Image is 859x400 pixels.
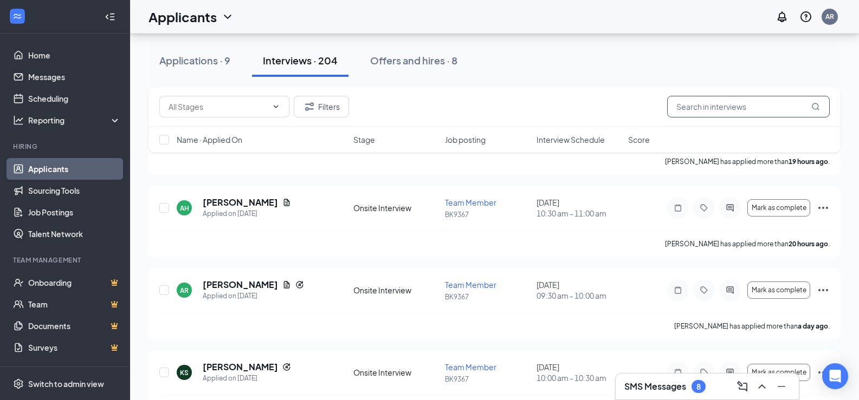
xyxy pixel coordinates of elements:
[203,373,291,384] div: Applied on [DATE]
[445,375,530,384] p: BK9367
[28,315,121,337] a: DocumentsCrown
[28,180,121,201] a: Sourcing Tools
[628,134,650,145] span: Score
[537,134,605,145] span: Interview Schedule
[28,115,121,126] div: Reporting
[263,54,338,67] div: Interviews · 204
[537,372,622,383] span: 10:00 am - 10:30 am
[665,239,830,248] p: [PERSON_NAME] has applied more than .
[752,286,806,294] span: Mark as complete
[445,280,496,290] span: Team Member
[753,378,771,395] button: ChevronUp
[822,363,848,389] div: Open Intercom Messenger
[724,286,737,294] svg: ActiveChat
[13,142,119,151] div: Hiring
[697,368,711,377] svg: Tag
[303,100,316,113] svg: Filter
[28,44,121,66] a: Home
[272,102,280,111] svg: ChevronDown
[537,197,622,219] div: [DATE]
[370,54,457,67] div: Offers and hires · 8
[353,202,438,213] div: Onsite Interview
[724,204,737,212] svg: ActiveChat
[697,204,711,212] svg: Tag
[696,382,701,391] div: 8
[755,380,768,393] svg: ChevronUp
[353,367,438,378] div: Onsite Interview
[28,158,121,180] a: Applicants
[624,381,686,392] h3: SMS Messages
[105,11,115,22] svg: Collapse
[203,208,291,219] div: Applied on [DATE]
[28,66,121,88] a: Messages
[736,380,749,393] svg: ComposeMessage
[697,286,711,294] svg: Tag
[445,198,496,207] span: Team Member
[28,223,121,245] a: Talent Network
[752,369,806,376] span: Mark as complete
[798,322,828,330] b: a day ago
[180,368,189,377] div: KS
[13,115,24,126] svg: Analysis
[773,378,790,395] button: Minimize
[811,102,820,111] svg: MagnifyingGlass
[445,134,486,145] span: Job posting
[295,280,304,289] svg: Reapply
[775,380,788,393] svg: Minimize
[747,364,810,381] button: Mark as complete
[180,204,189,213] div: AH
[667,96,830,117] input: Search in interviews
[671,204,684,212] svg: Note
[221,10,234,23] svg: ChevronDown
[799,10,812,23] svg: QuestionInfo
[537,290,622,301] span: 09:30 am - 10:00 am
[282,280,291,289] svg: Document
[671,286,684,294] svg: Note
[282,363,291,371] svg: Reapply
[177,134,242,145] span: Name · Applied On
[734,378,751,395] button: ComposeMessage
[353,134,375,145] span: Stage
[724,368,737,377] svg: ActiveChat
[28,88,121,109] a: Scheduling
[674,322,830,331] p: [PERSON_NAME] has applied more than .
[203,291,304,301] div: Applied on [DATE]
[445,362,496,372] span: Team Member
[28,272,121,293] a: OnboardingCrown
[28,293,121,315] a: TeamCrown
[203,361,278,373] h5: [PERSON_NAME]
[817,201,830,214] svg: Ellipses
[169,101,267,113] input: All Stages
[825,12,834,21] div: AR
[671,368,684,377] svg: Note
[537,279,622,301] div: [DATE]
[12,11,23,22] svg: WorkstreamLogo
[747,199,810,217] button: Mark as complete
[159,54,230,67] div: Applications · 9
[817,366,830,379] svg: Ellipses
[282,198,291,207] svg: Document
[203,196,278,208] h5: [PERSON_NAME]
[747,281,810,299] button: Mark as complete
[353,285,438,296] div: Onsite Interview
[537,362,622,383] div: [DATE]
[294,96,349,117] button: Filter Filters
[445,210,530,219] p: BK9367
[537,208,622,219] span: 10:30 am - 11:00 am
[817,284,830,297] svg: Ellipses
[203,279,278,291] h5: [PERSON_NAME]
[445,292,530,301] p: BK9367
[180,286,189,295] div: AR
[776,10,789,23] svg: Notifications
[13,378,24,389] svg: Settings
[13,255,119,265] div: Team Management
[789,240,828,248] b: 20 hours ago
[28,337,121,358] a: SurveysCrown
[28,201,121,223] a: Job Postings
[752,204,806,212] span: Mark as complete
[28,378,104,389] div: Switch to admin view
[148,8,217,26] h1: Applicants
